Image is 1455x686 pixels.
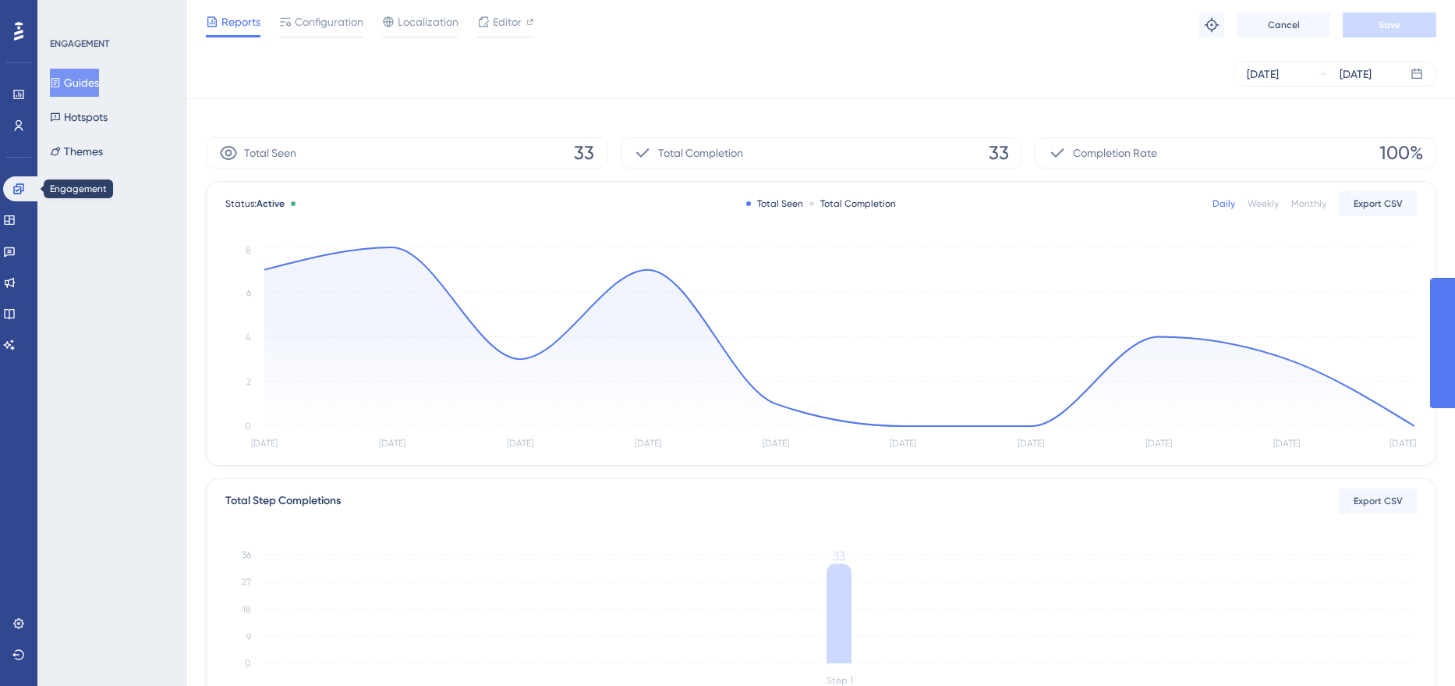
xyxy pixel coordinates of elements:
tspan: [DATE] [635,438,661,449]
div: Daily [1212,197,1235,210]
span: Localization [398,12,458,31]
div: Monthly [1291,197,1326,210]
div: Total Completion [809,197,896,210]
span: Total Seen [244,144,296,162]
tspan: 27 [242,577,251,588]
span: Total Completion [658,144,743,162]
span: Completion Rate [1073,144,1157,162]
tspan: 2 [246,376,251,387]
span: Active [257,198,285,209]
span: Export CSV [1354,197,1403,210]
div: ENGAGEMENT [50,37,109,50]
tspan: [DATE] [763,438,789,449]
div: [DATE] [1247,65,1279,84]
span: Save [1379,19,1400,31]
span: Reports [221,12,260,31]
span: Configuration [295,12,363,31]
tspan: [DATE] [890,438,916,449]
span: Status: [225,197,285,210]
span: 33 [989,140,1009,165]
tspan: 36 [242,549,251,560]
tspan: [DATE] [1273,438,1300,449]
tspan: [DATE] [1145,438,1172,449]
tspan: [DATE] [379,438,405,449]
tspan: 33 [833,549,845,563]
span: 33 [574,140,594,165]
tspan: [DATE] [1390,438,1416,449]
button: Hotspots [50,103,108,131]
span: Cancel [1268,19,1300,31]
tspan: [DATE] [251,438,278,449]
span: Editor [493,12,522,31]
tspan: 9 [246,631,251,642]
div: Total Step Completions [225,492,341,510]
div: [DATE] [1340,65,1372,84]
button: Themes [50,137,103,165]
button: Guides [50,69,99,97]
div: Weekly [1248,197,1279,210]
tspan: [DATE] [507,438,533,449]
button: Export CSV [1339,489,1417,514]
button: Export CSV [1339,191,1417,216]
span: Export CSV [1354,495,1403,507]
div: Total Seen [746,197,803,210]
tspan: 0 [245,421,251,432]
tspan: 6 [246,287,251,298]
tspan: [DATE] [1018,438,1044,449]
button: Cancel [1237,12,1330,37]
tspan: 8 [246,245,251,256]
tspan: Step 1 [827,675,853,686]
tspan: 0 [245,658,251,669]
span: 100% [1379,140,1423,165]
tspan: 4 [246,332,251,343]
tspan: 18 [242,604,251,615]
iframe: UserGuiding AI Assistant Launcher [1390,624,1436,671]
button: Save [1343,12,1436,37]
